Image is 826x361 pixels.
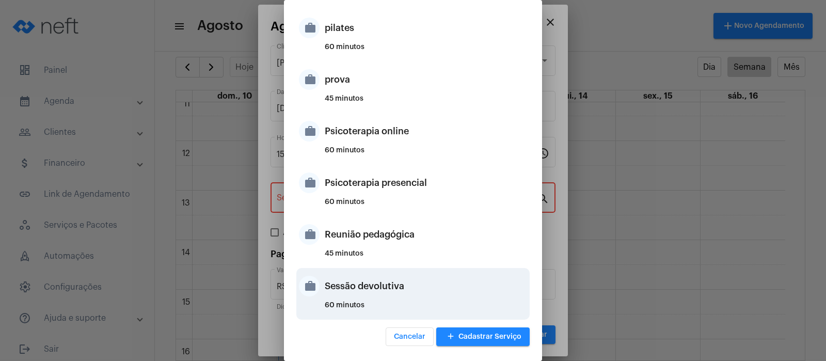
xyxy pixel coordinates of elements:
[436,327,530,346] button: Cadastrar Serviço
[325,198,527,214] div: 60 minutos
[299,18,320,38] mat-icon: work
[444,333,521,340] span: Cadastrar Serviço
[325,12,527,43] div: pilates
[325,64,527,95] div: prova
[325,250,527,265] div: 45 minutos
[325,95,527,111] div: 45 minutos
[394,333,425,340] span: Cancelar
[325,167,527,198] div: Psicoterapia presencial
[444,330,457,344] mat-icon: add
[386,327,434,346] button: Cancelar
[299,172,320,193] mat-icon: work
[299,224,320,245] mat-icon: work
[299,276,320,296] mat-icon: work
[325,219,527,250] div: Reunião pedagógica
[325,271,527,302] div: Sessão devolutiva
[325,302,527,317] div: 60 minutos
[325,43,527,59] div: 60 minutos
[325,147,527,162] div: 60 minutos
[299,121,320,142] mat-icon: work
[299,69,320,90] mat-icon: work
[325,116,527,147] div: Psicoterapia online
